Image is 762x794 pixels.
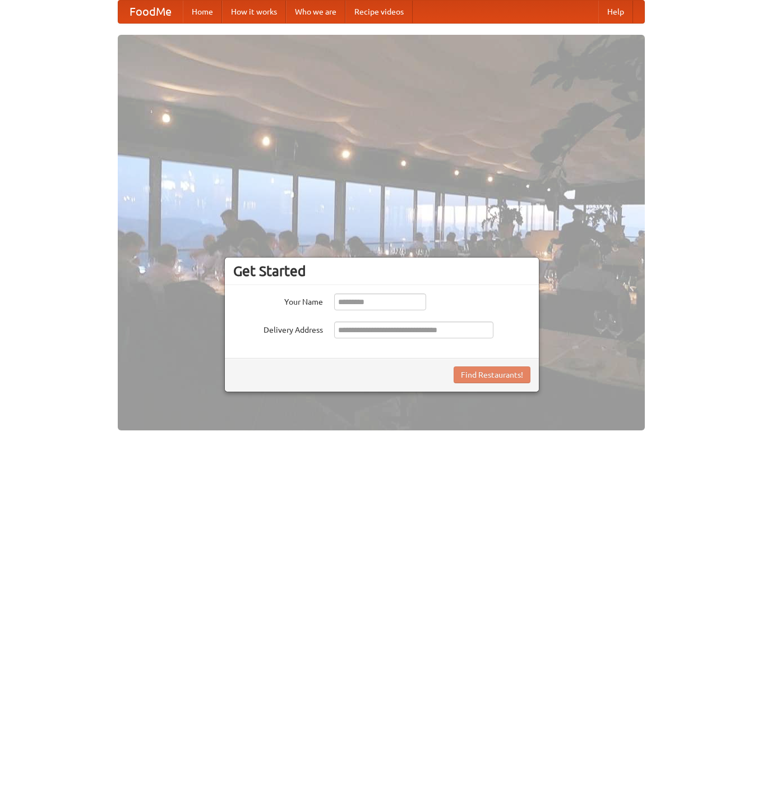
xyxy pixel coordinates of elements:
[598,1,633,23] a: Help
[233,263,530,279] h3: Get Started
[222,1,286,23] a: How it works
[454,366,530,383] button: Find Restaurants!
[183,1,222,23] a: Home
[286,1,345,23] a: Who we are
[345,1,413,23] a: Recipe videos
[233,322,323,336] label: Delivery Address
[233,293,323,307] label: Your Name
[118,1,183,23] a: FoodMe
